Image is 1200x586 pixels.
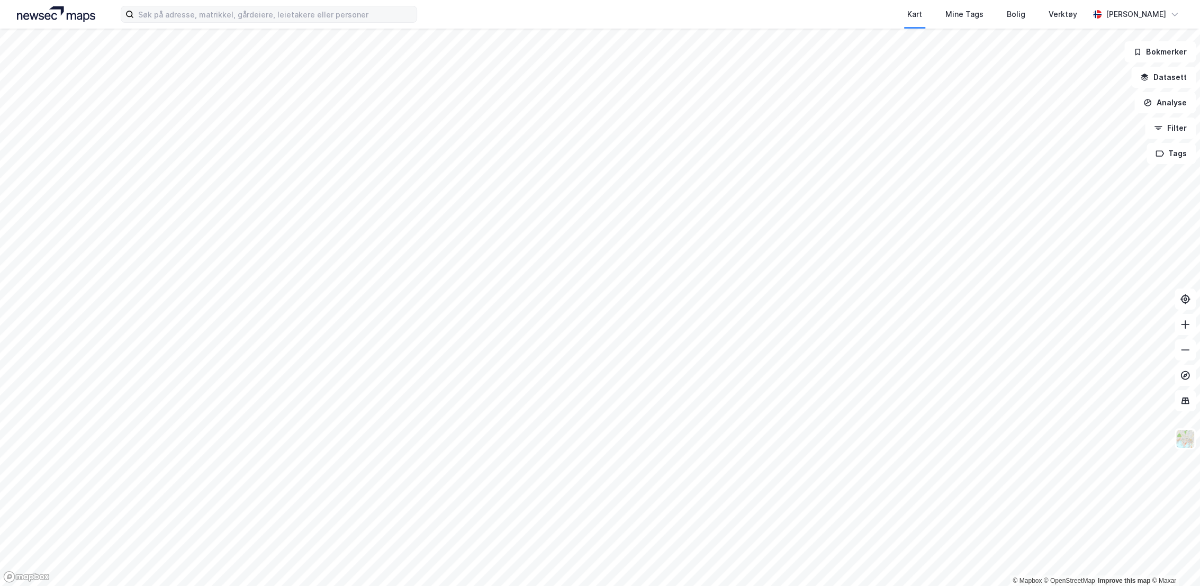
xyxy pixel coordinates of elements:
div: Bolig [1007,8,1025,21]
div: Mine Tags [945,8,984,21]
img: Z [1175,429,1195,449]
button: Analyse [1134,92,1196,113]
a: Mapbox homepage [3,571,50,583]
button: Datasett [1131,67,1196,88]
input: Søk på adresse, matrikkel, gårdeiere, leietakere eller personer [134,6,417,22]
button: Tags [1147,143,1196,164]
a: Improve this map [1098,577,1150,584]
button: Filter [1145,118,1196,139]
iframe: Chat Widget [1147,535,1200,586]
div: [PERSON_NAME] [1106,8,1166,21]
button: Bokmerker [1124,41,1196,62]
div: Verktøy [1049,8,1077,21]
div: Kart [907,8,922,21]
a: Mapbox [1013,577,1042,584]
a: OpenStreetMap [1044,577,1095,584]
img: logo.a4113a55bc3d86da70a041830d287a7e.svg [17,6,95,22]
div: Kontrollprogram for chat [1147,535,1200,586]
